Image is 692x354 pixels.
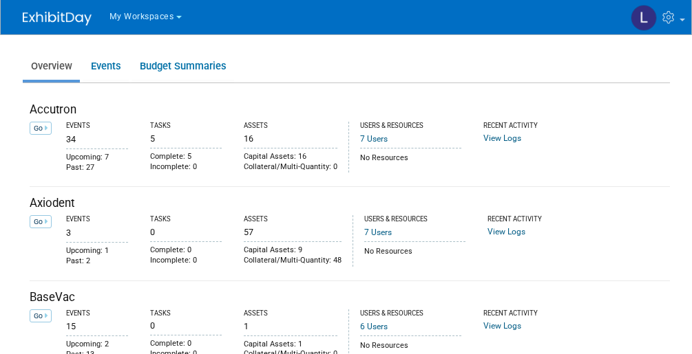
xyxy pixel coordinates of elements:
[30,102,670,118] div: Accutron
[150,131,222,144] div: 5
[66,163,128,173] div: Past: 27
[150,162,222,173] div: Incomplete: 0
[150,215,222,224] div: Tasks
[483,133,521,143] a: View Logs
[244,162,337,173] div: Collateral/Multi-Quantity: 0
[244,256,342,266] div: Collateral/Multi-Quantity: 48
[66,215,128,224] div: Events
[360,322,388,331] a: 6 Users
[244,131,337,144] div: 16
[150,256,222,266] div: Incomplete: 0
[150,245,222,256] div: Complete: 0
[244,122,337,131] div: Assets
[487,227,525,236] a: View Logs
[631,5,657,31] img: Lori Stewart
[360,153,408,162] span: No Resources
[364,228,392,237] a: 7 Users
[66,309,128,318] div: Events
[66,153,128,163] div: Upcoming: 7
[23,53,80,80] a: Overview
[30,195,670,212] div: Axiodent
[483,309,565,318] div: Recent Activity
[30,289,670,306] div: BaseVac
[244,215,342,224] div: Assets
[66,340,128,350] div: Upcoming: 2
[66,122,128,131] div: Events
[487,215,569,224] div: Recent Activity
[244,309,337,318] div: Assets
[360,341,408,350] span: No Resources
[83,53,129,80] a: Events
[364,215,466,224] div: Users & Resources
[66,256,128,267] div: Past: 2
[244,245,342,256] div: Capital Assets: 9
[30,215,52,228] a: Go
[66,318,128,332] div: 15
[66,224,128,239] div: 3
[244,152,337,162] div: Capital Assets: 16
[244,224,342,238] div: 57
[483,122,565,131] div: Recent Activity
[244,318,337,332] div: 1
[150,309,222,318] div: Tasks
[360,309,462,318] div: Users & Resources
[132,53,234,80] a: Budget Summaries
[150,224,222,238] div: 0
[150,122,222,131] div: Tasks
[360,134,388,144] a: 7 Users
[30,309,52,322] a: Go
[150,152,222,162] div: Complete: 5
[30,122,52,135] a: Go
[150,339,222,349] div: Complete: 0
[150,318,222,331] div: 0
[23,12,92,25] img: ExhibitDay
[360,122,462,131] div: Users & Resources
[66,246,128,256] div: Upcoming: 1
[483,321,521,331] a: View Logs
[364,247,412,256] span: No Resources
[66,131,128,145] div: 34
[109,12,174,21] span: My Workspaces
[244,340,337,350] div: Capital Assets: 1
